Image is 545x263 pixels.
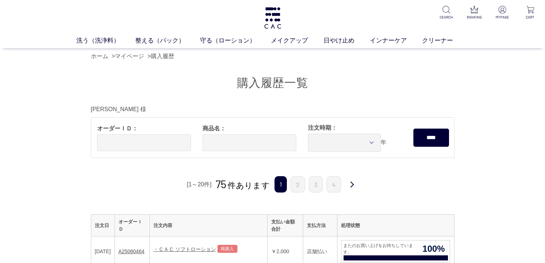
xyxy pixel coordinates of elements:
a: 日やけ止め [324,36,370,45]
span: 100% [417,242,450,255]
li: > [148,52,176,61]
p: SEARCH [437,15,455,20]
p: RANKING [465,15,483,20]
span: 75 [216,177,227,190]
a: インナーケア [370,36,422,45]
th: 支払い金額合計 [268,215,303,236]
p: MYPAGE [493,15,511,20]
span: またのお買い上げをお待ちしています。 [341,242,417,255]
a: クリーナー [422,36,468,45]
span: 注文時期： [308,124,402,132]
a: マイページ [115,53,144,59]
th: 支払方法 [303,215,337,236]
th: オーダーＩＤ [115,215,149,236]
span: 1 [274,176,287,193]
a: またのお買い上げをお待ちしています。 100% [341,240,450,263]
div: [PERSON_NAME] 様 [91,105,454,114]
a: 次 [345,176,359,193]
a: メイクアップ [271,36,323,45]
span: 件あります [216,181,270,190]
a: A25080464 [119,248,145,254]
a: RANKING [465,6,483,20]
th: 処理状態 [337,215,454,236]
a: 2 [290,176,305,193]
a: 再購入 [217,245,237,253]
div: [1～20件] [186,179,213,190]
div: 年 [302,118,408,158]
img: logo [263,7,282,29]
a: 3 [309,176,323,193]
span: オーダーＩＤ： [97,124,191,133]
a: MYPAGE [493,6,511,20]
a: 整える（パック） [135,36,200,45]
p: CART [521,15,539,20]
a: 4 [326,176,341,193]
a: 洗う（洗浄料） [76,36,135,45]
a: SEARCH [437,6,455,20]
th: 注文日 [91,215,115,236]
span: 商品名： [203,124,296,133]
a: ・ＣＡＣ ソフトローション [153,246,216,252]
th: 注文内容 [149,215,267,236]
a: CART [521,6,539,20]
a: 守る（ローション） [200,36,271,45]
a: ホーム [91,53,108,59]
li: > [112,52,146,61]
a: 購入履歴 [151,53,174,59]
h1: 購入履歴一覧 [91,75,454,91]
